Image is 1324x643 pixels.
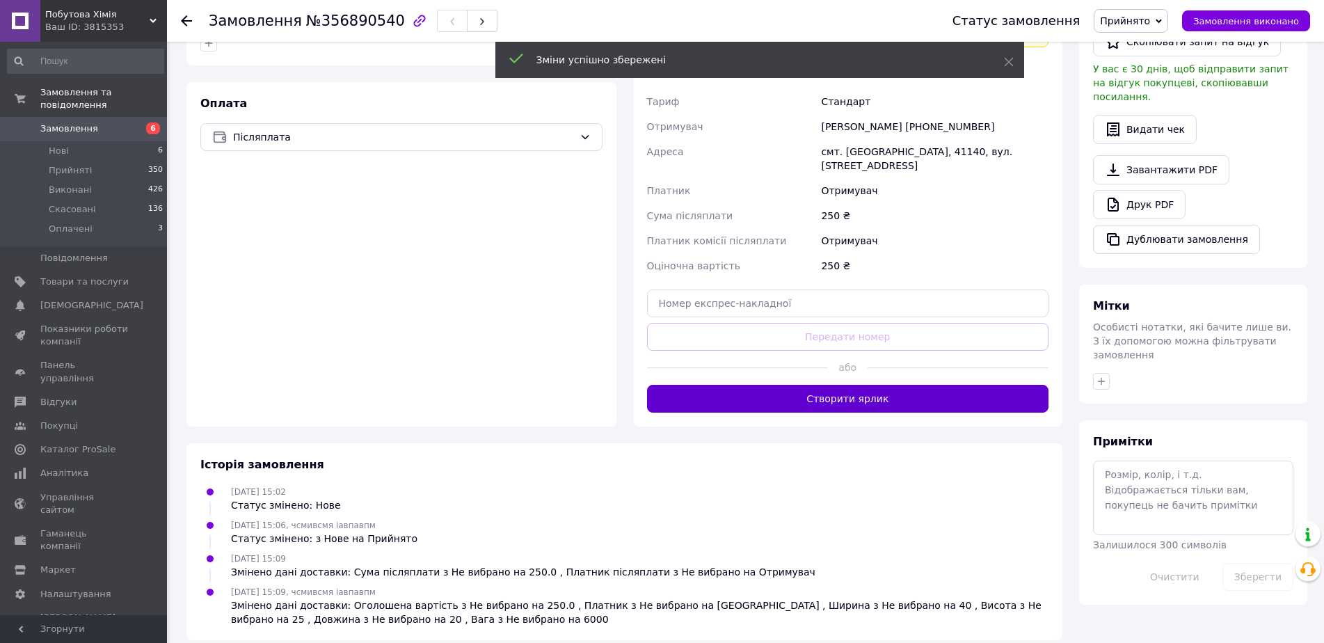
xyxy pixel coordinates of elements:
[818,89,1051,114] div: Стандарт
[200,97,247,110] span: Оплата
[40,299,143,312] span: [DEMOGRAPHIC_DATA]
[40,443,115,456] span: Каталог ProSale
[1093,155,1229,184] a: Завантажити PDF
[1093,299,1130,312] span: Мітки
[49,203,96,216] span: Скасовані
[1093,435,1153,448] span: Примітки
[231,554,286,564] span: [DATE] 15:09
[45,8,150,21] span: Побутова Хімія
[1093,115,1197,144] button: Видати чек
[647,210,733,221] span: Сума післяплати
[536,53,969,67] div: Зміни успішно збережені
[818,178,1051,203] div: Отримувач
[952,14,1080,28] div: Статус замовлення
[200,458,324,471] span: Історія замовлення
[148,203,163,216] span: 136
[647,385,1049,413] button: Створити ярлик
[40,122,98,135] span: Замовлення
[45,21,167,33] div: Ваш ID: 3815353
[1093,63,1289,102] span: У вас є 30 днів, щоб відправити запит на відгук покупцеві, скопіювавши посилання.
[647,121,703,132] span: Отримувач
[818,228,1051,253] div: Отримувач
[49,184,92,196] span: Виконані
[1193,16,1299,26] span: Замовлення виконано
[40,359,129,384] span: Панель управління
[158,223,163,235] span: 3
[231,487,286,497] span: [DATE] 15:02
[818,114,1051,139] div: [PERSON_NAME] [PHONE_NUMBER]
[40,86,167,111] span: Замовлення та повідомлення
[181,14,192,28] div: Повернутися назад
[647,96,680,107] span: Тариф
[40,420,78,432] span: Покупці
[647,235,787,246] span: Платник комісії післяплати
[647,260,740,271] span: Оціночна вартість
[818,253,1051,278] div: 250 ₴
[231,598,1048,626] div: Змінено дані доставки: Оголошена вартість з Не вибрано на 250.0 , Платник з Не вибрано на [GEOGRA...
[1100,15,1150,26] span: Прийнято
[233,129,574,145] span: Післяплата
[40,276,129,288] span: Товари та послуги
[306,13,405,29] span: №356890540
[146,122,160,134] span: 6
[40,252,108,264] span: Повідомлення
[818,203,1051,228] div: 250 ₴
[40,527,129,553] span: Гаманець компанії
[231,532,417,546] div: Статус змінено: з Нове на Прийнято
[1182,10,1310,31] button: Замовлення виконано
[818,139,1051,178] div: смт. [GEOGRAPHIC_DATA], 41140, вул. [STREET_ADDRESS]
[209,13,302,29] span: Замовлення
[231,498,341,512] div: Статус змінено: Нове
[647,146,684,157] span: Адреса
[1093,190,1186,219] a: Друк PDF
[40,588,111,601] span: Налаштування
[1093,539,1227,550] span: Залишилося 300 символів
[827,360,868,374] span: або
[49,164,92,177] span: Прийняті
[1093,321,1291,360] span: Особисті нотатки, які бачите лише ви. З їх допомогою можна фільтрувати замовлення
[231,587,376,597] span: [DATE] 15:09, чсмивсмя іавпавпм
[148,164,163,177] span: 350
[231,521,376,530] span: [DATE] 15:06, чсмивсмя іавпавпм
[148,184,163,196] span: 426
[40,491,129,516] span: Управління сайтом
[49,145,69,157] span: Нові
[1093,225,1260,254] button: Дублювати замовлення
[40,467,88,479] span: Аналітика
[158,145,163,157] span: 6
[40,564,76,576] span: Маркет
[40,396,77,408] span: Відгуки
[49,223,93,235] span: Оплачені
[231,565,815,579] div: Змінено дані доставки: Сума післяплати з Не вибрано на 250.0 , Платник післяплати з Не вибрано на...
[40,323,129,348] span: Показники роботи компанії
[647,289,1049,317] input: Номер експрес-накладної
[647,185,691,196] span: Платник
[7,49,164,74] input: Пошук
